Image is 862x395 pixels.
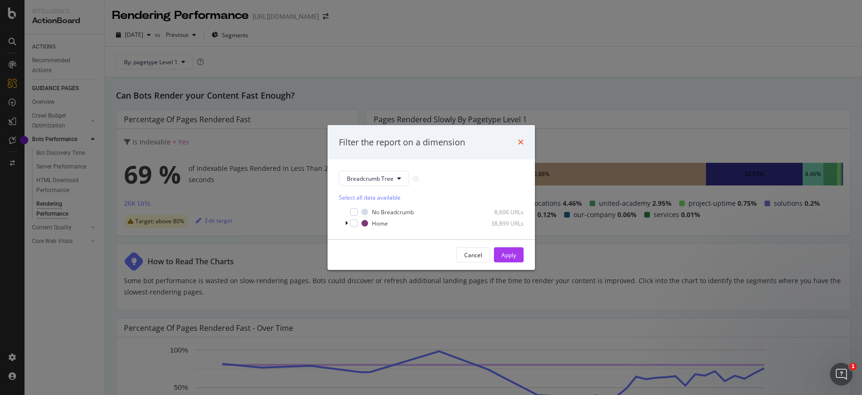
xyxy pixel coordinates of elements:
button: Cancel [456,247,490,262]
div: No Breadcrumb [372,208,414,216]
div: Cancel [464,251,482,259]
span: Breadcrumb Tree [347,175,394,183]
button: Apply [494,247,524,262]
div: modal [328,125,535,270]
span: 1 [849,363,857,370]
iframe: Intercom live chat [830,363,853,386]
div: Filter the report on a dimension [339,136,465,149]
div: 8,606 URLs [477,208,524,216]
div: Home [372,219,388,227]
button: Breadcrumb Tree [339,171,409,186]
div: times [518,136,524,149]
div: Apply [501,251,516,259]
div: 38,899 URLs [477,219,524,227]
div: Select all data available [339,193,524,202]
